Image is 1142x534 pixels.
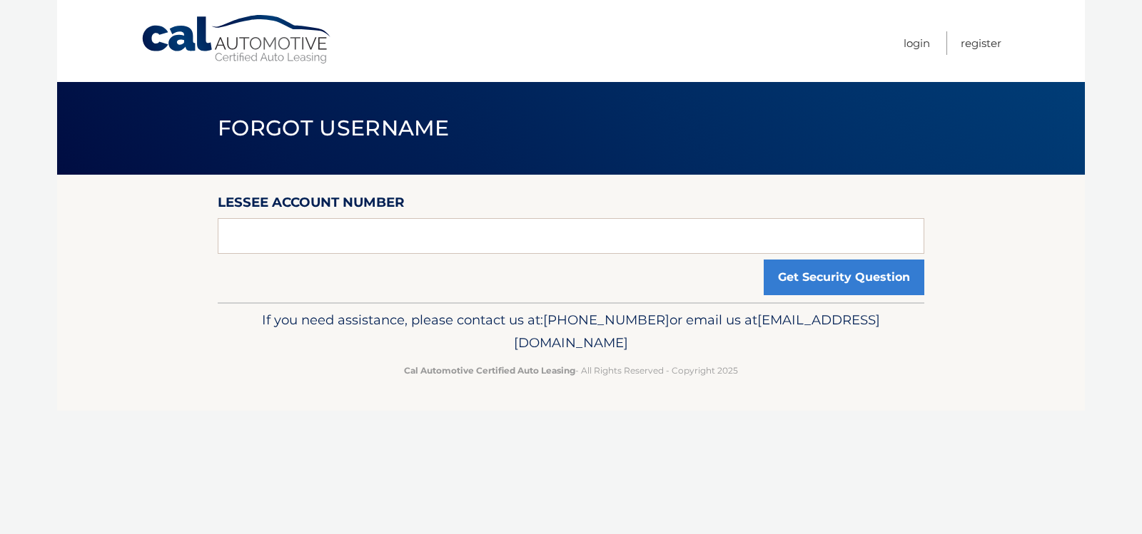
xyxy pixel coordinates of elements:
span: Forgot Username [218,115,450,141]
label: Lessee Account Number [218,192,405,218]
a: Register [961,31,1001,55]
p: If you need assistance, please contact us at: or email us at [227,309,915,354]
button: Get Security Question [764,260,924,295]
p: - All Rights Reserved - Copyright 2025 [227,363,915,378]
a: Login [904,31,930,55]
a: Cal Automotive [141,14,333,65]
span: [EMAIL_ADDRESS][DOMAIN_NAME] [514,312,880,351]
span: [PHONE_NUMBER] [543,312,669,328]
strong: Cal Automotive Certified Auto Leasing [404,365,575,376]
